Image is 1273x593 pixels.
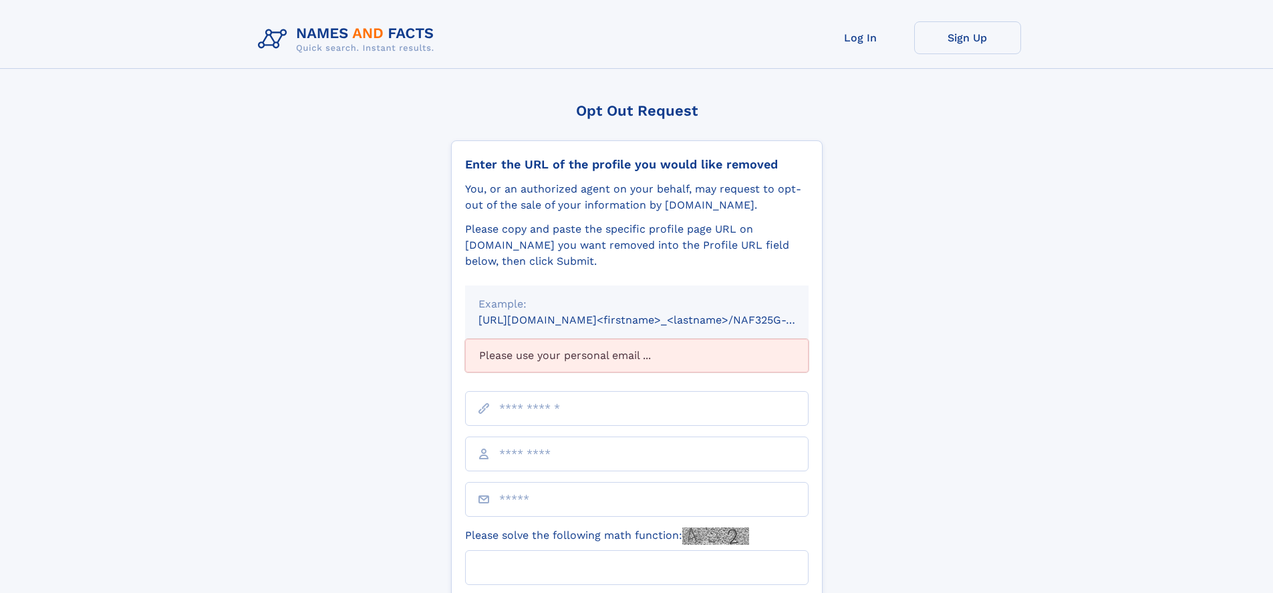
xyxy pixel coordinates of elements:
label: Please solve the following math function: [465,527,749,545]
div: You, or an authorized agent on your behalf, may request to opt-out of the sale of your informatio... [465,181,809,213]
div: Enter the URL of the profile you would like removed [465,157,809,172]
small: [URL][DOMAIN_NAME]<firstname>_<lastname>/NAF325G-xxxxxxxx [478,314,834,326]
div: Opt Out Request [451,102,823,119]
div: Please copy and paste the specific profile page URL on [DOMAIN_NAME] you want removed into the Pr... [465,221,809,269]
a: Log In [807,21,914,54]
a: Sign Up [914,21,1021,54]
div: Example: [478,296,795,312]
div: Please use your personal email ... [465,339,809,372]
img: Logo Names and Facts [253,21,445,57]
